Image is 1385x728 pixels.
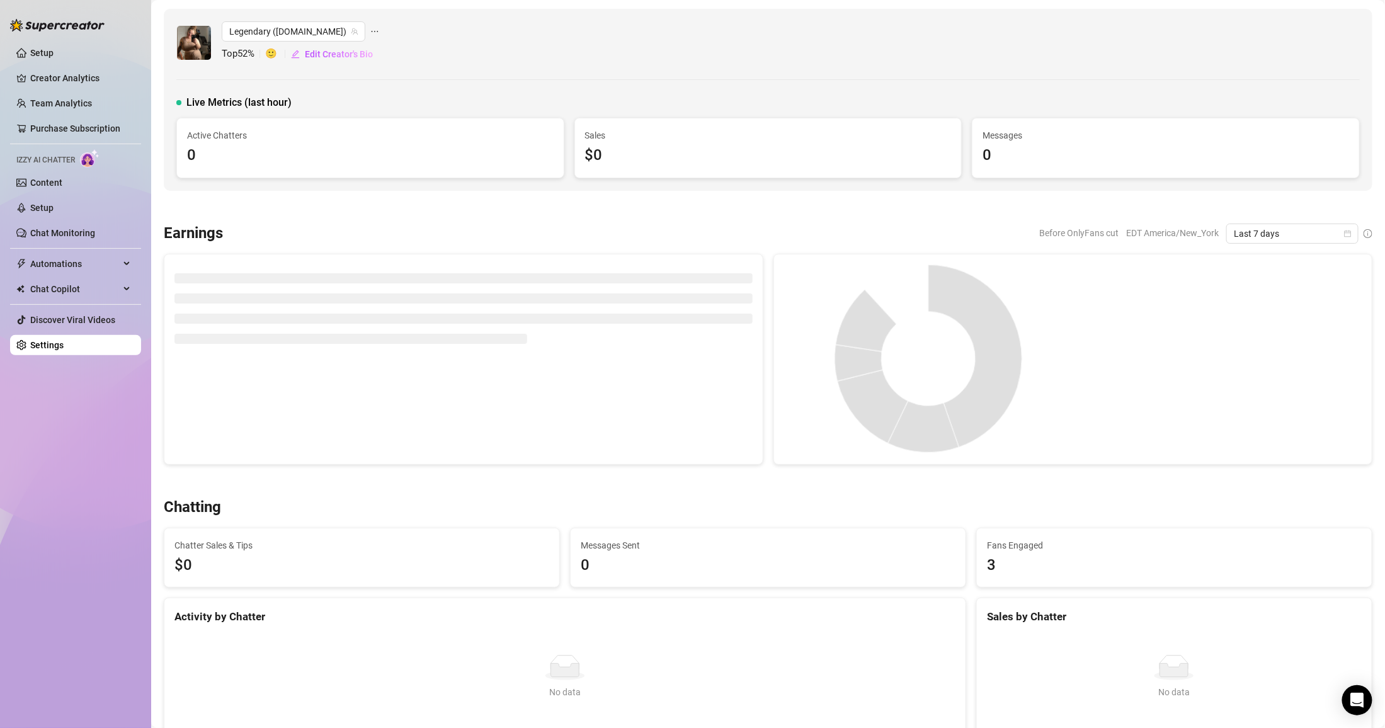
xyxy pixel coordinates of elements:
[585,144,952,168] div: $0
[174,538,549,552] span: Chatter Sales & Tips
[987,538,1362,552] span: Fans Engaged
[585,128,952,142] span: Sales
[30,340,64,350] a: Settings
[164,224,223,244] h3: Earnings
[30,203,54,213] a: Setup
[265,47,290,62] span: 🙂
[1342,685,1372,715] div: Open Intercom Messenger
[983,128,1349,142] span: Messages
[987,554,1362,577] div: 3
[180,685,950,699] div: No data
[1126,224,1219,242] span: EDT America/New_York
[30,178,62,188] a: Content
[305,49,373,59] span: Edit Creator's Bio
[581,554,955,577] div: 0
[222,47,265,62] span: Top 52 %
[992,685,1357,699] div: No data
[30,68,131,88] a: Creator Analytics
[983,144,1349,168] div: 0
[177,26,211,60] img: Legendary
[16,285,25,293] img: Chat Copilot
[16,154,75,166] span: Izzy AI Chatter
[1364,229,1372,238] span: info-circle
[351,28,358,35] span: team
[186,95,292,110] span: Live Metrics (last hour)
[1344,230,1352,237] span: calendar
[1234,224,1351,243] span: Last 7 days
[290,44,373,64] button: Edit Creator's Bio
[370,21,379,42] span: ellipsis
[229,22,358,41] span: Legendary (legendarymombod.free)
[174,608,955,625] div: Activity by Chatter
[16,259,26,269] span: thunderbolt
[581,538,955,552] span: Messages Sent
[10,19,105,31] img: logo-BBDzfeDw.svg
[30,315,115,325] a: Discover Viral Videos
[987,608,1362,625] div: Sales by Chatter
[187,144,554,168] div: 0
[187,128,554,142] span: Active Chatters
[30,228,95,238] a: Chat Monitoring
[164,498,221,518] h3: Chatting
[30,254,120,274] span: Automations
[80,149,100,168] img: AI Chatter
[1039,224,1119,242] span: Before OnlyFans cut
[30,98,92,108] a: Team Analytics
[30,48,54,58] a: Setup
[291,50,300,59] span: edit
[174,554,549,577] span: $0
[30,123,120,134] a: Purchase Subscription
[30,279,120,299] span: Chat Copilot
